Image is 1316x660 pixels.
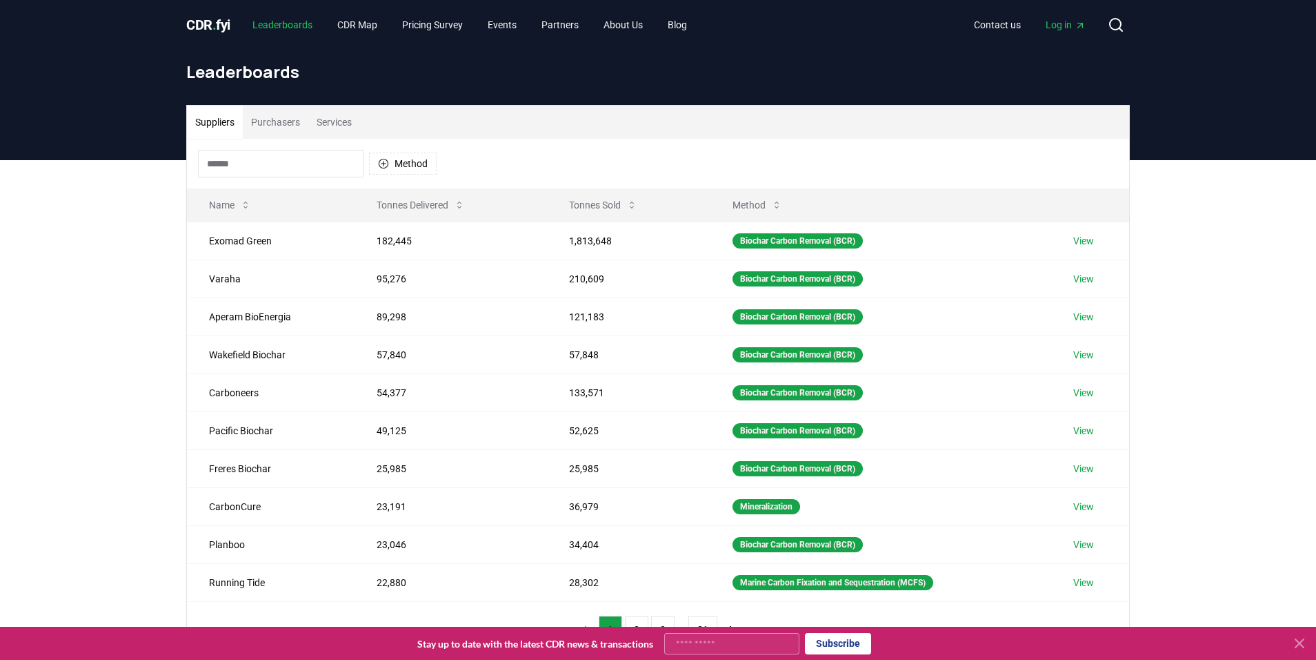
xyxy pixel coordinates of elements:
td: Exomad Green [187,222,355,260]
div: Biochar Carbon Removal (BCR) [732,461,863,476]
td: 95,276 [355,260,547,298]
button: Name [198,191,262,219]
a: CDR.fyi [186,15,230,35]
span: CDR fyi [186,17,230,33]
td: 36,979 [547,487,710,525]
a: View [1073,462,1094,476]
a: Pricing Survey [391,12,474,37]
a: View [1073,424,1094,438]
div: Biochar Carbon Removal (BCR) [732,233,863,249]
a: View [1073,386,1094,400]
td: 89,298 [355,298,547,336]
nav: Main [963,12,1097,37]
td: 23,191 [355,487,547,525]
button: Services [308,106,360,139]
td: Varaha [187,260,355,298]
a: View [1073,272,1094,286]
td: 57,848 [547,336,710,373]
button: 1 [599,616,622,643]
h1: Leaderboards [186,61,1130,83]
a: CDR Map [326,12,388,37]
div: Biochar Carbon Removal (BCR) [732,309,863,324]
td: 34,404 [547,525,710,563]
td: Aperam BioEnergia [187,298,355,336]
td: 23,046 [355,525,547,563]
td: 210,609 [547,260,710,298]
td: 133,571 [547,373,710,411]
td: Freres Biochar [187,449,355,487]
button: Method [721,191,793,219]
td: 52,625 [547,411,710,449]
td: 1,813,648 [547,222,710,260]
a: View [1073,310,1094,324]
td: Wakefield Biochar [187,336,355,373]
div: Biochar Carbon Removal (BCR) [732,423,863,438]
a: Events [477,12,528,37]
a: Partners [530,12,590,37]
td: 57,840 [355,336,547,373]
a: View [1073,576,1094,590]
td: Planboo [187,525,355,563]
button: Purchasers [243,106,308,139]
td: Carboneers [187,373,355,411]
div: Biochar Carbon Removal (BCR) [732,347,863,362]
a: View [1073,348,1094,362]
div: Biochar Carbon Removal (BCR) [732,271,863,287]
a: View [1073,234,1094,248]
li: ... [677,621,686,638]
div: Biochar Carbon Removal (BCR) [732,385,863,400]
td: Pacific Biochar [187,411,355,449]
button: Tonnes Sold [558,191,648,219]
button: Tonnes Delivered [366,191,476,219]
button: next page [720,616,744,643]
td: 25,985 [547,449,710,487]
td: CarbonCure [187,487,355,525]
button: Method [369,153,437,175]
td: 28,302 [547,563,710,601]
span: Log in [1046,18,1086,32]
td: 121,183 [547,298,710,336]
button: 21 [688,616,717,643]
button: 3 [651,616,675,643]
div: Marine Carbon Fixation and Sequestration (MCFS) [732,575,933,590]
td: Running Tide [187,563,355,601]
a: Contact us [963,12,1032,37]
a: View [1073,538,1094,552]
td: 54,377 [355,373,547,411]
td: 25,985 [355,449,547,487]
nav: Main [241,12,698,37]
div: Mineralization [732,499,800,514]
td: 182,445 [355,222,547,260]
a: About Us [592,12,654,37]
button: Suppliers [187,106,243,139]
span: . [212,17,217,33]
td: 22,880 [355,563,547,601]
div: Biochar Carbon Removal (BCR) [732,537,863,552]
td: 49,125 [355,411,547,449]
button: 2 [625,616,648,643]
a: Log in [1035,12,1097,37]
a: Blog [657,12,698,37]
a: View [1073,500,1094,514]
a: Leaderboards [241,12,323,37]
